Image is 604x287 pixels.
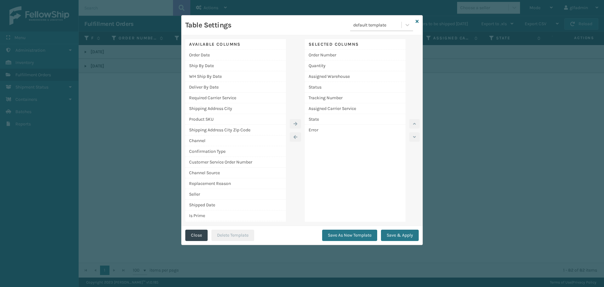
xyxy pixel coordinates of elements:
[185,221,286,232] div: Is Buy Shipping
[185,168,286,178] div: Channel Source
[305,114,405,125] div: State
[185,200,286,210] div: Shipped Date
[305,125,405,135] div: Error
[185,93,286,103] div: Required Carrier Service
[185,210,286,221] div: Is Prime
[185,50,286,60] div: Order Date
[185,178,286,189] div: Replacement Reason
[305,93,405,103] div: Tracking Number
[185,189,286,200] div: Seller
[353,22,402,28] div: default template
[185,60,286,71] div: Ship By Date
[185,114,286,125] div: Product SKU
[185,146,286,157] div: Confirmation Type
[211,230,254,241] button: Delete Template
[305,50,405,60] div: Order Number
[185,157,286,168] div: Customer Service Order Number
[305,71,405,82] div: Assigned Warehouse
[185,71,286,82] div: WH Ship By Date
[305,103,405,114] div: Assigned Carrier Service
[185,230,208,241] button: Close
[185,125,286,135] div: Shipping Address City Zip Code
[185,135,286,146] div: Channel
[185,103,286,114] div: Shipping Address City
[185,82,286,93] div: Deliver By Date
[322,230,377,241] button: Save As New Template
[185,20,231,30] h3: Table Settings
[305,82,405,93] div: Status
[381,230,419,241] button: Save & Apply
[185,39,286,50] div: Available Columns
[305,39,405,50] div: Selected Columns
[305,60,405,71] div: Quantity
